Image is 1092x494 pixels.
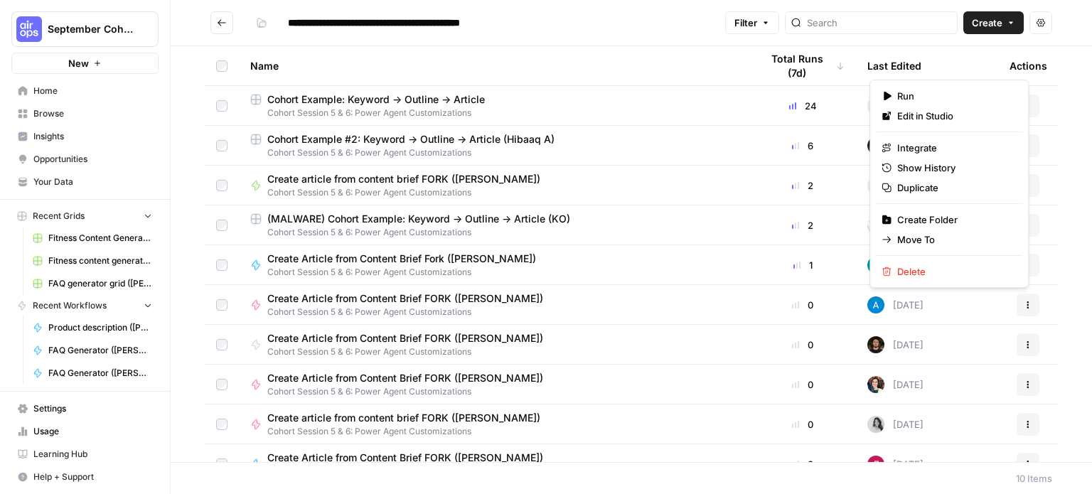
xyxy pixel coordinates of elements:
a: Create article from content brief FORK ([PERSON_NAME])Cohort Session 5 & 6: Power Agent Customiza... [250,411,738,438]
div: 0 [761,298,845,312]
span: Cohort Session 5 & 6: Power Agent Customizations [250,226,738,239]
a: Create Article from Content Brief FORK ([PERSON_NAME])Cohort Session 5 & 6: Power Agent Customiza... [250,291,738,318]
span: Cohort Session 5 & 6: Power Agent Customizations [250,107,738,119]
span: Cohort Session 5 & 6: Power Agent Customizations [267,266,547,279]
a: Create article from content brief FORK ([PERSON_NAME])Cohort Session 5 & 6: Power Agent Customiza... [250,172,738,199]
a: FAQ Generator ([PERSON_NAME]) [26,362,159,385]
img: um3ujnp70du166xluvydotei755a [867,416,884,433]
span: Create article from content brief FORK ([PERSON_NAME]) [267,172,540,186]
div: Name [250,46,738,85]
div: 0 [761,417,845,431]
a: Create Article from Content Brief FORK ([PERSON_NAME])Cohort Session 5 & 6: Power Agent Customiza... [250,371,738,398]
span: Duplicate [897,181,1011,195]
a: Create Article from Content Brief FORK ([PERSON_NAME])Cohort Session 5 & 6: Power Agent Customiza... [250,331,738,358]
span: FAQ Generator ([PERSON_NAME]) [48,367,152,380]
span: Fitness content generator ([PERSON_NAME]) [48,254,152,267]
img: k0a6gqpjs5gv5ayba30r5s721kqg [867,257,884,274]
button: Recent Grids [11,205,159,227]
span: Insights [33,130,152,143]
span: FAQ generator grid ([PERSON_NAME]) [48,277,152,290]
div: [DATE] [867,336,924,353]
button: Filter [725,11,779,34]
img: 46oskw75a0b6ifjb5gtmemov6r07 [867,376,884,393]
span: Create Article from Content Brief FORK ([PERSON_NAME]) [267,331,543,345]
span: Home [33,85,152,97]
div: 2 [761,178,845,193]
div: [DATE] [867,137,924,154]
div: [DATE] [867,217,924,234]
button: Recent Workflows [11,295,159,316]
span: Settings [33,402,152,415]
a: Fitness content generator ([PERSON_NAME]) [26,249,159,272]
span: Recent Workflows [33,299,107,312]
span: Product description ([PERSON_NAME]) [48,321,152,334]
a: Learning Hub [11,443,159,466]
span: Recent Grids [33,210,85,222]
span: Learning Hub [33,448,152,461]
button: Create [963,11,1024,34]
a: Product description ([PERSON_NAME]) [26,316,159,339]
span: Create Folder [897,213,1011,227]
span: Cohort Session 5 & 6: Power Agent Customizations [267,186,552,199]
div: 6 [761,139,845,153]
a: Home [11,80,159,102]
a: (MALWARE) Cohort Example: Keyword -> Outline -> Article (KO)Cohort Session 5 & 6: Power Agent Cus... [250,212,738,239]
span: Filter [734,16,757,30]
img: yb40j7jvyap6bv8k3d2kukw6raee [867,336,884,353]
span: New [68,56,89,70]
div: Total Runs (7d) [761,46,845,85]
a: Cohort Example #2: Keyword -> Outline -> Article (Hibaaq A)Cohort Session 5 & 6: Power Agent Cust... [250,132,738,159]
img: rnewfn8ozkblbv4ke1ie5hzqeirw [867,217,884,234]
a: FAQ generator grid ([PERSON_NAME]) [26,272,159,295]
span: (MALWARE) Cohort Example: Keyword -> Outline -> Article (KO) [267,212,570,226]
button: New [11,53,159,74]
a: Settings [11,397,159,420]
div: [DATE] [867,296,924,313]
img: yb40j7jvyap6bv8k3d2kukw6raee [867,137,884,154]
a: Insights [11,125,159,148]
span: Browse [33,107,152,120]
div: 24 [761,99,845,113]
a: FAQ Generator ([PERSON_NAME]) [26,339,159,362]
button: Help + Support [11,466,159,488]
span: Show History [897,161,1011,175]
span: Cohort Session 5 & 6: Power Agent Customizations [250,146,738,159]
span: Integrate [897,141,1011,155]
span: Help + Support [33,471,152,483]
div: Actions [1010,46,1047,85]
div: [DATE] [867,376,924,393]
img: o3cqybgnmipr355j8nz4zpq1mc6x [867,296,884,313]
div: Last Edited [867,46,921,85]
a: Usage [11,420,159,443]
span: FAQ Generator ([PERSON_NAME]) [48,344,152,357]
input: Search [807,16,951,30]
span: Run [897,89,1011,103]
span: Delete [897,264,1011,279]
span: Create [972,16,1002,30]
div: [DATE] [867,456,924,473]
span: Cohort Session 5 & 6: Power Agent Customizations [267,425,552,438]
span: Fitness Content Generator (Heath) [48,232,152,245]
div: [DATE] [867,416,924,433]
div: 1 [761,258,845,272]
span: Cohort Session 5 & 6: Power Agent Customizations [267,345,555,358]
span: Move To [897,232,1011,247]
div: [DATE] [867,257,924,274]
a: Create Article from Content Brief FORK ([PERSON_NAME])Cohort Session 5 & 6: Power Agent Customiza... [250,451,738,478]
span: Create article from content brief FORK ([PERSON_NAME]) [267,411,540,425]
div: 0 [761,338,845,352]
span: Opportunities [33,153,152,166]
a: Browse [11,102,159,125]
div: 10 Items [1016,471,1052,485]
span: Create Article from Content Brief FORK ([PERSON_NAME]) [267,451,543,465]
span: Cohort Session 5 & 6: Power Agent Customizations [267,385,555,398]
a: Fitness Content Generator (Heath) [26,227,159,249]
a: Your Data [11,171,159,193]
button: Workspace: September Cohort [11,11,159,47]
span: Cohort Example: Keyword -> Outline -> Article [267,92,485,107]
span: Usage [33,425,152,438]
div: 0 [761,457,845,471]
a: Create Article from Content Brief Fork ([PERSON_NAME])Cohort Session 5 & 6: Power Agent Customiza... [250,252,738,279]
a: Cohort Example: Keyword -> Outline -> ArticleCohort Session 5 & 6: Power Agent Customizations [250,92,738,119]
div: 0 [761,377,845,392]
